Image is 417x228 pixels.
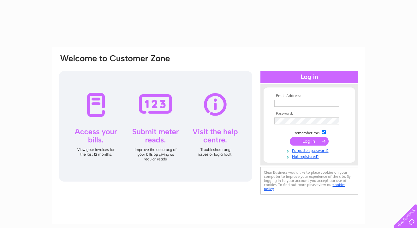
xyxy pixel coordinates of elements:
[274,153,346,159] a: Not registered?
[332,119,337,124] img: npw-badge-icon-locked.svg
[260,167,358,195] div: Clear Business would like to place cookies on your computer to improve your experience of the sit...
[332,101,337,106] img: npw-badge-icon-locked.svg
[274,147,346,153] a: Forgotten password?
[264,183,345,191] a: cookies policy
[273,111,346,116] th: Password:
[290,137,329,146] input: Submit
[273,129,346,135] td: Remember me?
[273,94,346,98] th: Email Address:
